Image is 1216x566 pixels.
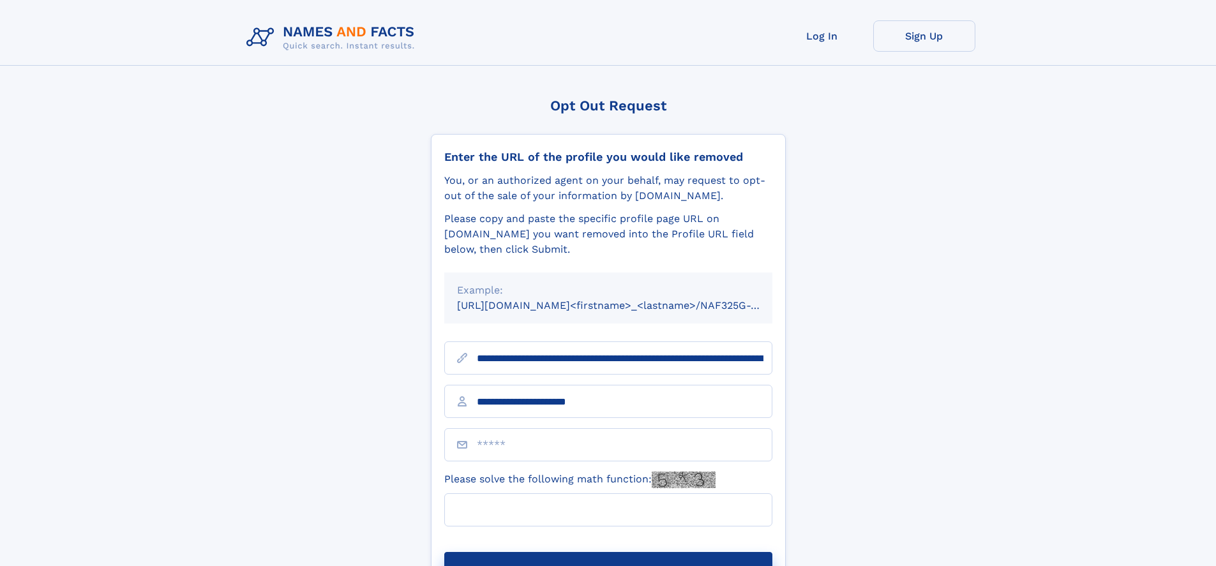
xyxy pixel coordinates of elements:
[444,173,772,204] div: You, or an authorized agent on your behalf, may request to opt-out of the sale of your informatio...
[241,20,425,55] img: Logo Names and Facts
[444,211,772,257] div: Please copy and paste the specific profile page URL on [DOMAIN_NAME] you want removed into the Pr...
[431,98,786,114] div: Opt Out Request
[771,20,873,52] a: Log In
[444,150,772,164] div: Enter the URL of the profile you would like removed
[457,283,760,298] div: Example:
[457,299,797,311] small: [URL][DOMAIN_NAME]<firstname>_<lastname>/NAF325G-xxxxxxxx
[444,472,716,488] label: Please solve the following math function:
[873,20,975,52] a: Sign Up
